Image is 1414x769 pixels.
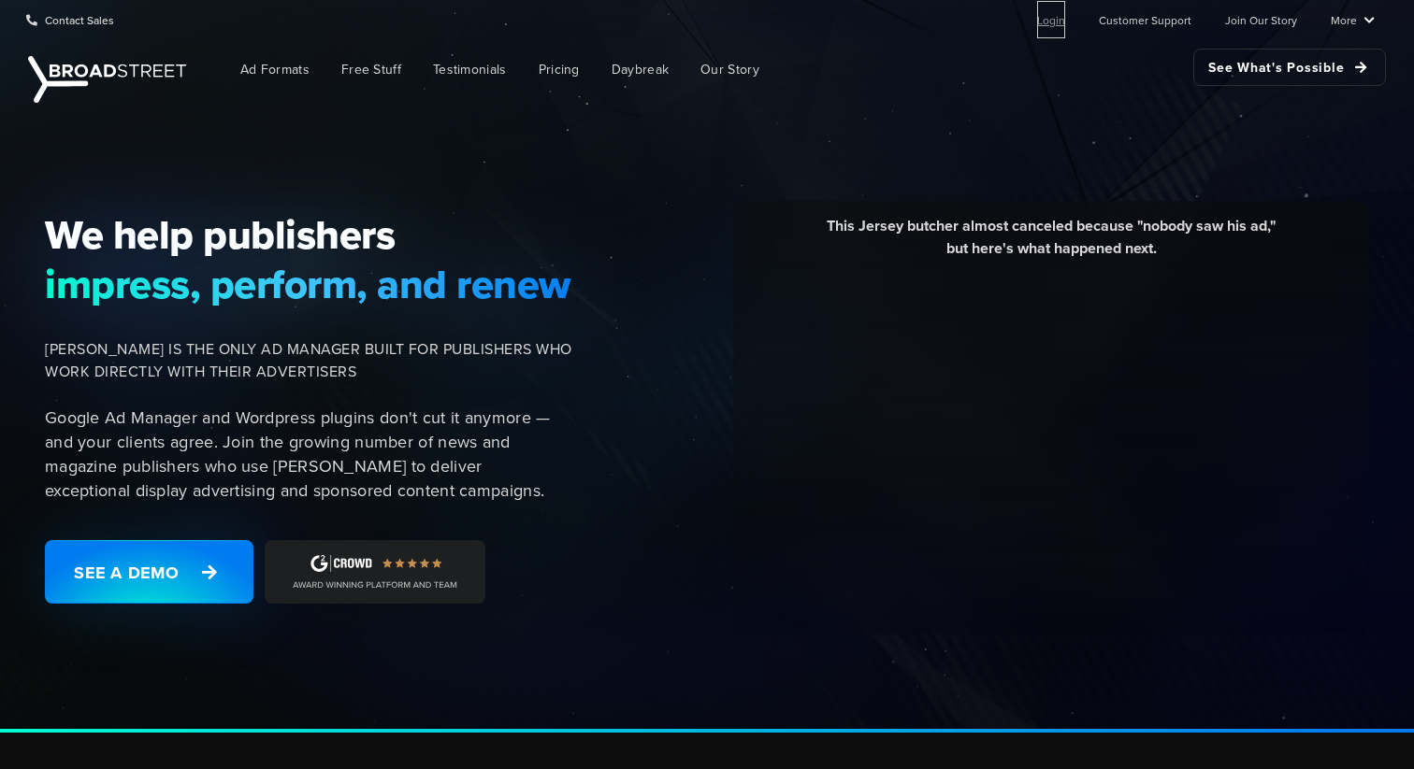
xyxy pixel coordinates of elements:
[525,49,594,91] a: Pricing
[26,1,114,38] a: Contact Sales
[341,60,401,79] span: Free Stuff
[45,540,253,604] a: See a Demo
[45,260,572,308] span: impress, perform, and renew
[539,60,580,79] span: Pricing
[433,60,507,79] span: Testimonials
[700,60,759,79] span: Our Story
[28,56,186,103] img: Broadstreet | The Ad Manager for Small Publishers
[1037,1,1065,38] a: Login
[196,39,1386,100] nav: Main
[747,215,1355,274] div: This Jersey butcher almost canceled because "nobody saw his ad," but here's what happened next.
[226,49,324,91] a: Ad Formats
[747,274,1355,615] iframe: YouTube video player
[598,49,683,91] a: Daybreak
[1331,1,1375,38] a: More
[45,210,572,259] span: We help publishers
[1099,1,1191,38] a: Customer Support
[419,49,521,91] a: Testimonials
[327,49,415,91] a: Free Stuff
[45,406,572,503] p: Google Ad Manager and Wordpress plugins don't cut it anymore — and your clients agree. Join the g...
[686,49,773,91] a: Our Story
[612,60,669,79] span: Daybreak
[240,60,310,79] span: Ad Formats
[1225,1,1297,38] a: Join Our Story
[1193,49,1386,86] a: See What's Possible
[45,338,572,383] span: [PERSON_NAME] IS THE ONLY AD MANAGER BUILT FOR PUBLISHERS WHO WORK DIRECTLY WITH THEIR ADVERTISERS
